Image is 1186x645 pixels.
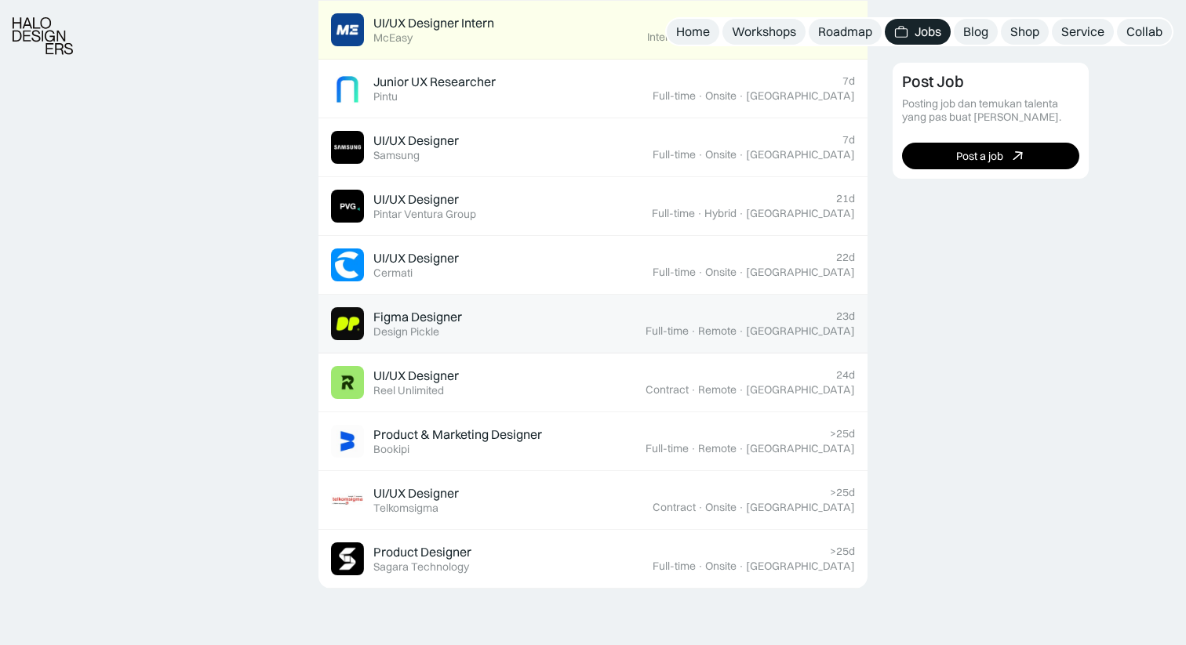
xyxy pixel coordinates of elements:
[698,324,737,338] div: Remote
[836,251,855,264] div: 22d
[746,266,855,279] div: [GEOGRAPHIC_DATA]
[690,324,697,338] div: ·
[331,72,364,105] img: Job Image
[373,90,398,103] div: Pintu
[956,149,1003,162] div: Post a job
[746,207,855,220] div: [GEOGRAPHIC_DATA]
[738,148,744,161] div: ·
[842,16,855,29] div: 7d
[830,427,855,440] div: >25d
[331,542,364,575] img: Job Image
[373,309,462,325] div: Figma Designer
[653,501,696,514] div: Contract
[373,31,413,45] div: McEasy
[373,132,459,149] div: UI/UX Designer
[697,148,704,161] div: ·
[697,207,703,220] div: ·
[836,192,855,205] div: 21d
[373,502,438,515] div: Telkomsigma
[318,295,868,353] a: Job ImageFigma DesignerDesign Pickle23dFull-time·Remote·[GEOGRAPHIC_DATA]
[722,19,806,45] a: Workshops
[331,248,364,281] img: Job Image
[1001,19,1049,45] a: Shop
[704,207,737,220] div: Hybrid
[373,149,420,162] div: Samsung
[646,324,689,338] div: Full-time
[738,207,744,220] div: ·
[705,89,737,103] div: Onsite
[373,544,471,560] div: Product Designer
[738,442,744,455] div: ·
[1061,24,1104,40] div: Service
[653,89,696,103] div: Full-time
[373,384,444,397] div: Reel Unlimited
[836,368,855,382] div: 24d
[705,266,737,279] div: Onsite
[331,307,364,340] img: Job Image
[646,383,689,397] div: Contract
[676,24,710,40] div: Home
[373,443,409,456] div: Bookipi
[667,19,719,45] a: Home
[653,560,696,573] div: Full-time
[653,266,696,279] div: Full-time
[653,148,696,161] div: Full-time
[318,60,868,118] a: Job ImageJunior UX ResearcherPintu7dFull-time·Onsite·[GEOGRAPHIC_DATA]
[318,236,868,295] a: Job ImageUI/UX DesignerCermati22dFull-time·Onsite·[GEOGRAPHIC_DATA]
[652,207,695,220] div: Full-time
[705,560,737,573] div: Onsite
[318,530,868,589] a: Job ImageProduct DesignerSagara Technology>25dFull-time·Onsite·[GEOGRAPHIC_DATA]
[746,442,855,455] div: [GEOGRAPHIC_DATA]
[746,324,855,338] div: [GEOGRAPHIC_DATA]
[318,412,868,471] a: Job ImageProduct & Marketing DesignerBookipi>25dFull-time·Remote·[GEOGRAPHIC_DATA]
[331,484,364,516] img: Job Image
[373,250,459,266] div: UI/UX Designer
[915,24,941,40] div: Jobs
[885,19,951,45] a: Jobs
[963,24,988,40] div: Blog
[373,426,542,443] div: Product & Marketing Designer
[331,13,364,46] img: Job Image
[318,177,868,236] a: Job ImageUI/UX DesignerPintar Ventura Group21dFull-time·Hybrid·[GEOGRAPHIC_DATA]
[746,383,855,397] div: [GEOGRAPHIC_DATA]
[746,501,855,514] div: [GEOGRAPHIC_DATA]
[698,442,737,455] div: Remote
[318,1,868,60] a: Job ImageUI/UX Designer InternMcEasy7dInternship·Onsite·[GEOGRAPHIC_DATA]
[842,133,855,147] div: 7d
[830,486,855,499] div: >25d
[738,266,744,279] div: ·
[738,89,744,103] div: ·
[646,442,689,455] div: Full-time
[1117,19,1172,45] a: Collab
[318,471,868,530] a: Job ImageUI/UX DesignerTelkomsigma>25dContract·Onsite·[GEOGRAPHIC_DATA]
[373,266,413,280] div: Cermati
[738,501,744,514] div: ·
[809,19,882,45] a: Roadmap
[373,560,469,574] div: Sagara Technology
[373,325,439,339] div: Design Pickle
[746,89,855,103] div: [GEOGRAPHIC_DATA]
[1010,24,1039,40] div: Shop
[373,368,459,384] div: UI/UX Designer
[373,15,494,31] div: UI/UX Designer Intern
[318,118,868,177] a: Job ImageUI/UX DesignerSamsung7dFull-time·Onsite·[GEOGRAPHIC_DATA]
[373,208,476,221] div: Pintar Ventura Group
[690,383,697,397] div: ·
[732,24,796,40] div: Workshops
[697,89,704,103] div: ·
[331,131,364,164] img: Job Image
[698,383,737,397] div: Remote
[1052,19,1114,45] a: Service
[746,148,855,161] div: [GEOGRAPHIC_DATA]
[697,501,704,514] div: ·
[318,353,868,412] a: Job ImageUI/UX DesignerReel Unlimited24dContract·Remote·[GEOGRAPHIC_DATA]
[902,97,1079,124] div: Posting job dan temukan talenta yang pas buat [PERSON_NAME].
[373,74,496,90] div: Junior UX Researcher
[331,425,364,458] img: Job Image
[331,190,364,223] img: Job Image
[697,560,704,573] div: ·
[738,560,744,573] div: ·
[1126,24,1162,40] div: Collab
[331,366,364,399] img: Job Image
[647,31,696,44] div: Internship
